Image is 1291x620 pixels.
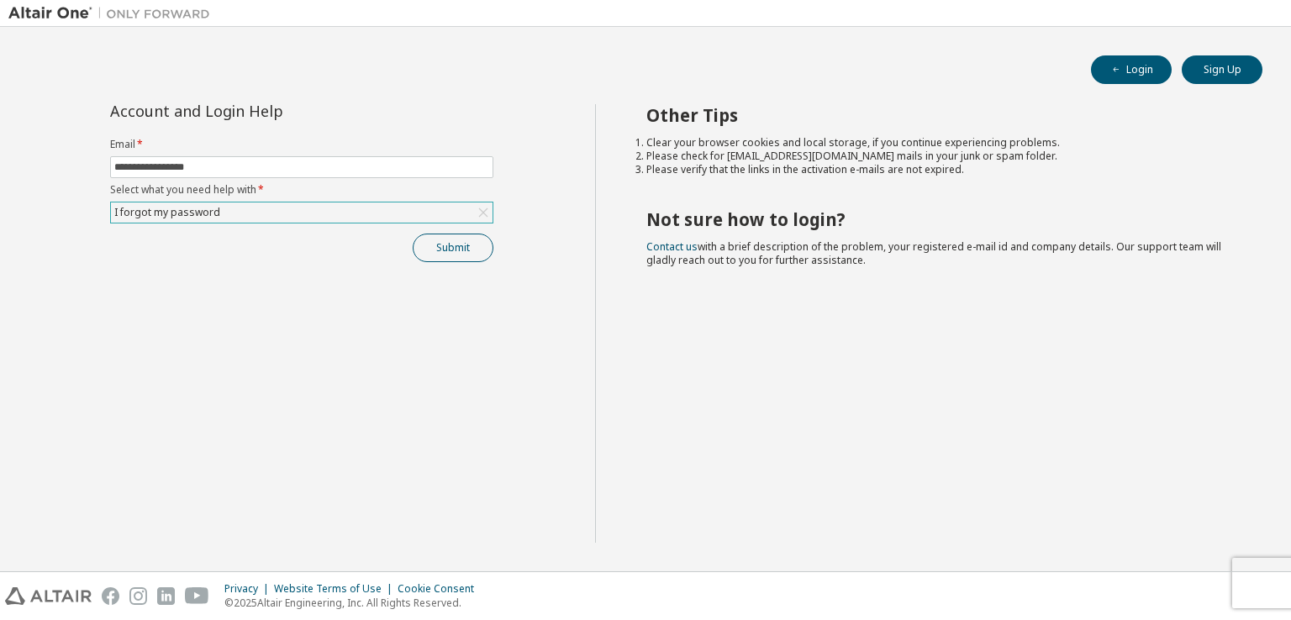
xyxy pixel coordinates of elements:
button: Submit [413,234,493,262]
h2: Not sure how to login? [646,208,1233,230]
img: facebook.svg [102,587,119,605]
button: Sign Up [1182,55,1262,84]
img: Altair One [8,5,219,22]
img: linkedin.svg [157,587,175,605]
div: Account and Login Help [110,104,417,118]
li: Clear your browser cookies and local storage, if you continue experiencing problems. [646,136,1233,150]
label: Email [110,138,493,151]
div: Cookie Consent [398,582,484,596]
div: I forgot my password [111,202,493,223]
p: © 2025 Altair Engineering, Inc. All Rights Reserved. [224,596,484,610]
li: Please check for [EMAIL_ADDRESS][DOMAIN_NAME] mails in your junk or spam folder. [646,150,1233,163]
li: Please verify that the links in the activation e-mails are not expired. [646,163,1233,176]
img: altair_logo.svg [5,587,92,605]
span: with a brief description of the problem, your registered e-mail id and company details. Our suppo... [646,239,1221,267]
div: Website Terms of Use [274,582,398,596]
label: Select what you need help with [110,183,493,197]
h2: Other Tips [646,104,1233,126]
button: Login [1091,55,1172,84]
div: Privacy [224,582,274,596]
div: I forgot my password [112,203,223,222]
img: youtube.svg [185,587,209,605]
a: Contact us [646,239,698,254]
img: instagram.svg [129,587,147,605]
